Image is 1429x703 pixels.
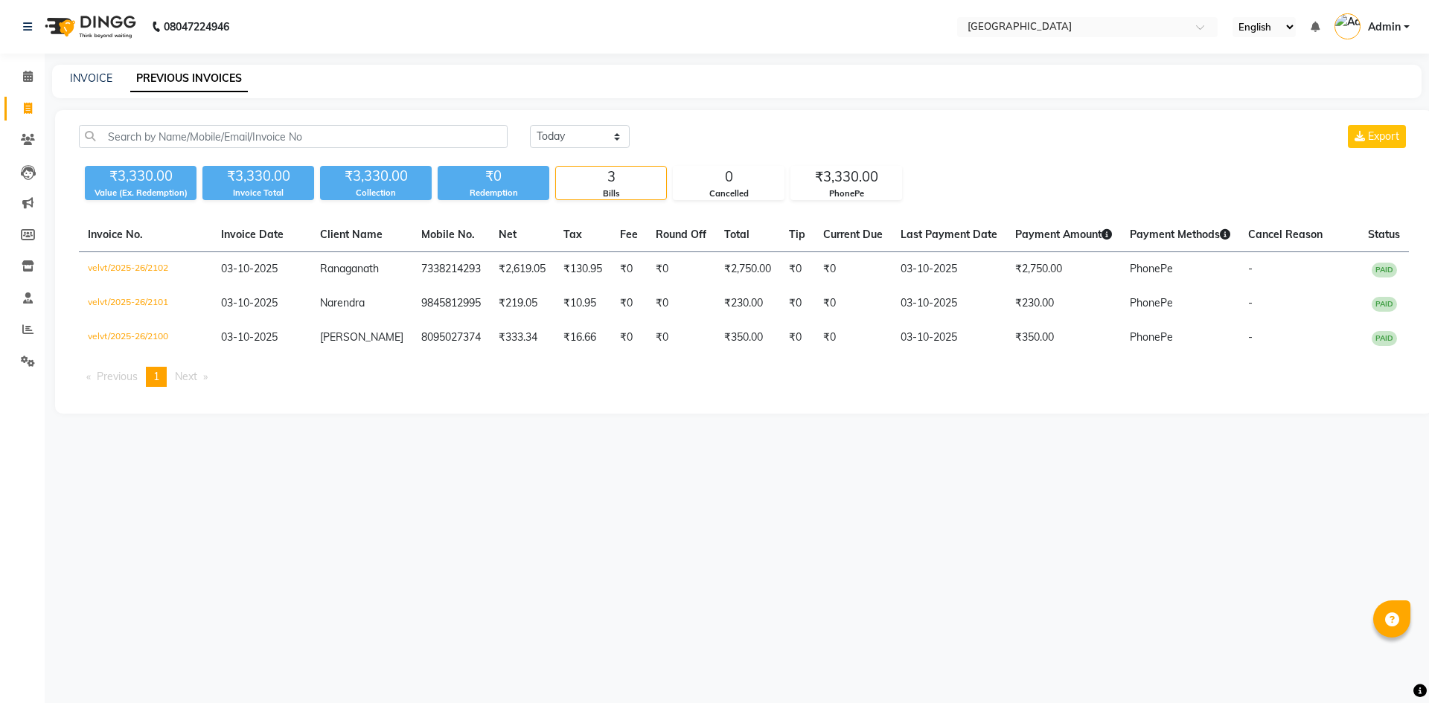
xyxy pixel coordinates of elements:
span: Tip [789,228,805,241]
span: PhonePe [1130,262,1173,275]
td: ₹16.66 [554,321,611,355]
td: ₹0 [780,321,814,355]
td: ₹219.05 [490,286,554,321]
span: Mobile No. [421,228,475,241]
div: ₹3,330.00 [202,166,314,187]
b: 08047224946 [164,6,229,48]
a: PREVIOUS INVOICES [130,65,248,92]
td: ₹230.00 [1006,286,1121,321]
span: Narendra [320,296,365,309]
td: ₹2,750.00 [715,252,780,287]
span: PAID [1372,297,1397,312]
div: Redemption [438,187,549,199]
td: ₹333.34 [490,321,554,355]
span: - [1248,330,1253,344]
td: 03-10-2025 [892,321,1006,355]
span: PAID [1372,263,1397,277]
td: 7338214293 [412,252,490,287]
span: Net [499,228,517,241]
div: Value (Ex. Redemption) [85,187,196,199]
span: Invoice Date [221,228,284,241]
div: PhonePe [791,187,901,200]
span: Last Payment Date [901,228,997,241]
td: velvt/2025-26/2102 [79,252,212,287]
span: 03-10-2025 [221,262,278,275]
div: Bills [556,187,666,200]
nav: Pagination [79,367,1409,387]
div: ₹3,330.00 [320,166,432,187]
td: ₹0 [814,252,892,287]
td: ₹0 [647,252,715,287]
td: ₹230.00 [715,286,780,321]
td: velvt/2025-26/2100 [79,321,212,355]
td: 9845812995 [412,286,490,321]
div: ₹3,330.00 [791,167,901,187]
button: Export [1348,125,1406,148]
div: 0 [674,167,784,187]
img: Admin [1334,13,1361,39]
span: PhonePe [1130,296,1173,309]
td: ₹0 [611,321,647,355]
span: [PERSON_NAME] [320,330,403,344]
td: ₹0 [647,321,715,355]
span: - [1248,262,1253,275]
span: - [1248,296,1253,309]
span: Current Due [823,228,883,241]
div: Collection [320,187,432,199]
span: Payment Amount [1015,228,1112,241]
span: Client Name [320,228,383,241]
span: Ranaganath [320,262,379,275]
td: 03-10-2025 [892,252,1006,287]
span: Total [724,228,749,241]
div: Invoice Total [202,187,314,199]
span: PAID [1372,331,1397,346]
td: ₹2,619.05 [490,252,554,287]
span: Tax [563,228,582,241]
td: ₹0 [780,286,814,321]
span: Export [1368,129,1399,143]
a: INVOICE [70,71,112,85]
span: Previous [97,370,138,383]
td: ₹350.00 [1006,321,1121,355]
span: 03-10-2025 [221,296,278,309]
td: 03-10-2025 [892,286,1006,321]
span: 1 [153,370,159,383]
td: 8095027374 [412,321,490,355]
td: ₹130.95 [554,252,611,287]
input: Search by Name/Mobile/Email/Invoice No [79,125,508,148]
img: logo [38,6,140,48]
td: ₹0 [780,252,814,287]
span: Status [1368,228,1400,241]
span: Payment Methods [1130,228,1230,241]
span: Next [175,370,197,383]
div: Cancelled [674,187,784,200]
span: Round Off [656,228,706,241]
iframe: chat widget [1366,643,1414,688]
div: ₹3,330.00 [85,166,196,187]
td: ₹350.00 [715,321,780,355]
td: ₹10.95 [554,286,611,321]
span: Admin [1368,19,1401,35]
span: Fee [620,228,638,241]
td: ₹0 [611,286,647,321]
td: ₹0 [647,286,715,321]
td: ₹0 [611,252,647,287]
div: ₹0 [438,166,549,187]
span: 03-10-2025 [221,330,278,344]
td: velvt/2025-26/2101 [79,286,212,321]
td: ₹0 [814,286,892,321]
span: Cancel Reason [1248,228,1323,241]
span: Invoice No. [88,228,143,241]
td: ₹2,750.00 [1006,252,1121,287]
div: 3 [556,167,666,187]
td: ₹0 [814,321,892,355]
span: PhonePe [1130,330,1173,344]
